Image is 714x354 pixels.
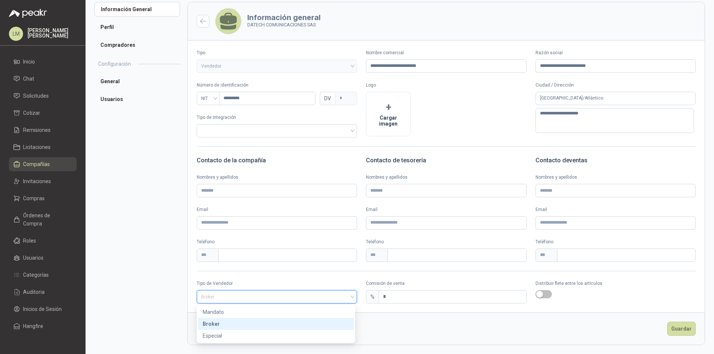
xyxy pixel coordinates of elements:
[366,156,526,165] h3: Contacto de tesorería
[23,305,62,313] span: Inicios de Sesión
[23,75,34,83] span: Chat
[9,319,77,333] a: Hangfire
[247,14,321,21] h3: Información general
[98,60,131,68] h2: Configuración
[197,82,357,89] p: Número de identificación
[23,211,70,228] span: Órdenes de Compra
[535,206,696,213] label: Email
[535,82,696,89] p: Ciudad / Dirección
[23,160,50,168] span: Compañías
[23,254,44,262] span: Usuarios
[94,74,180,89] a: General
[197,280,357,287] label: Tipo de Vendedor
[535,238,696,246] p: Teléfono
[9,89,77,103] a: Solicitudes
[203,332,349,340] div: Especial
[28,28,77,38] p: [PERSON_NAME] [PERSON_NAME]
[23,194,45,202] span: Compras
[94,38,180,52] a: Compradores
[23,177,51,185] span: Invitaciones
[23,58,35,66] span: Inicio
[366,290,379,303] div: %
[198,330,354,342] div: Especial
[9,251,77,265] a: Usuarios
[9,157,77,171] a: Compañías
[366,49,526,56] label: Nombre comercial
[9,174,77,188] a: Invitaciones
[9,27,23,41] div: LM
[9,72,77,86] a: Chat
[366,238,526,246] p: Teléfono
[9,123,77,137] a: Remisiones
[9,106,77,120] a: Cotizar
[94,20,180,35] a: Perfil
[197,49,357,56] label: Tipo
[366,174,526,181] label: Nombres y apellidos
[201,291,353,302] span: Broker
[535,49,696,56] label: Razón social
[9,55,77,69] a: Inicio
[23,143,51,151] span: Licitaciones
[535,280,696,287] p: Distribuir flete entre los artículos
[201,93,215,104] span: NIT
[9,208,77,231] a: Órdenes de Compra
[320,92,335,105] span: DV
[203,320,349,328] div: Broker
[94,92,180,107] a: Usuarios
[535,174,696,181] label: Nombres y apellidos
[9,302,77,316] a: Inicios de Sesión
[197,114,357,121] p: Tipo de Integración
[9,268,77,282] a: Categorías
[23,109,40,117] span: Cotizar
[94,2,180,17] a: Información General
[9,191,77,205] a: Compras
[366,206,526,213] label: Email
[366,82,526,89] p: Logo
[247,21,321,29] p: DATECH COMUNICACIONES SAS
[23,92,49,100] span: Solicitudes
[197,206,357,213] label: Email
[203,308,349,316] div: Mandato
[9,285,77,299] a: Auditoria
[23,271,49,279] span: Categorías
[23,237,36,245] span: Roles
[667,322,696,336] button: Guardar
[9,9,47,18] img: Logo peakr
[198,306,354,318] div: Mandato
[198,318,354,330] div: Broker
[197,174,357,181] label: Nombres y apellidos
[23,288,45,296] span: Auditoria
[201,61,353,72] span: Vendedor
[9,140,77,154] a: Licitaciones
[197,156,357,165] h3: Contacto de la compañía
[9,234,77,248] a: Roles
[535,156,696,165] h3: Contacto de ventas
[366,92,411,136] button: +Cargar imagen
[23,322,43,330] span: Hangfire
[23,126,51,134] span: Remisiones
[366,280,526,287] label: Comisión de venta
[197,238,357,246] p: Teléfono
